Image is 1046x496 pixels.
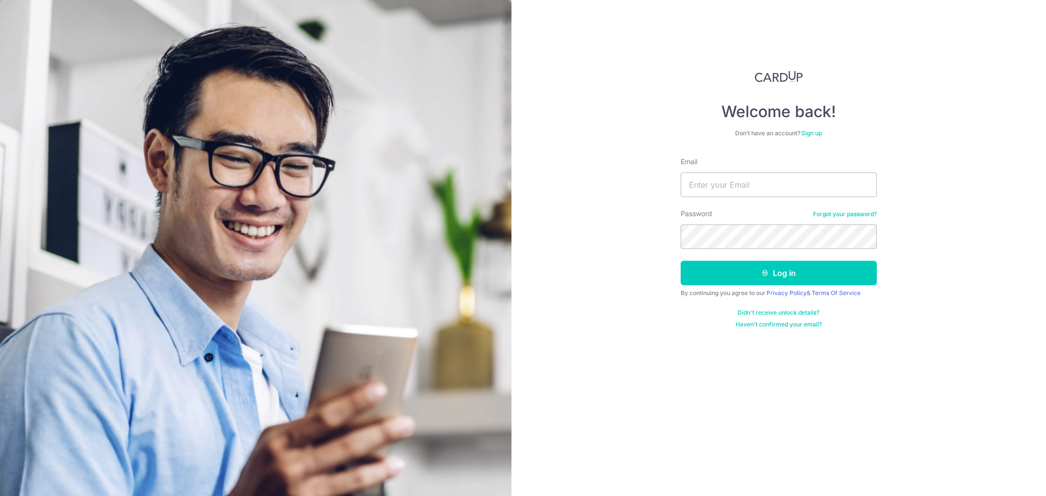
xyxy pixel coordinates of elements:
[681,209,712,219] label: Password
[812,289,861,297] a: Terms Of Service
[681,173,877,197] input: Enter your Email
[801,129,822,137] a: Sign up
[738,309,819,317] a: Didn't receive unlock details?
[681,102,877,122] h4: Welcome back!
[681,261,877,285] button: Log in
[736,321,822,328] a: Haven't confirmed your email?
[766,289,807,297] a: Privacy Policy
[681,289,877,297] div: By continuing you agree to our &
[755,71,803,82] img: CardUp Logo
[681,129,877,137] div: Don’t have an account?
[681,157,697,167] label: Email
[813,210,877,218] a: Forgot your password?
